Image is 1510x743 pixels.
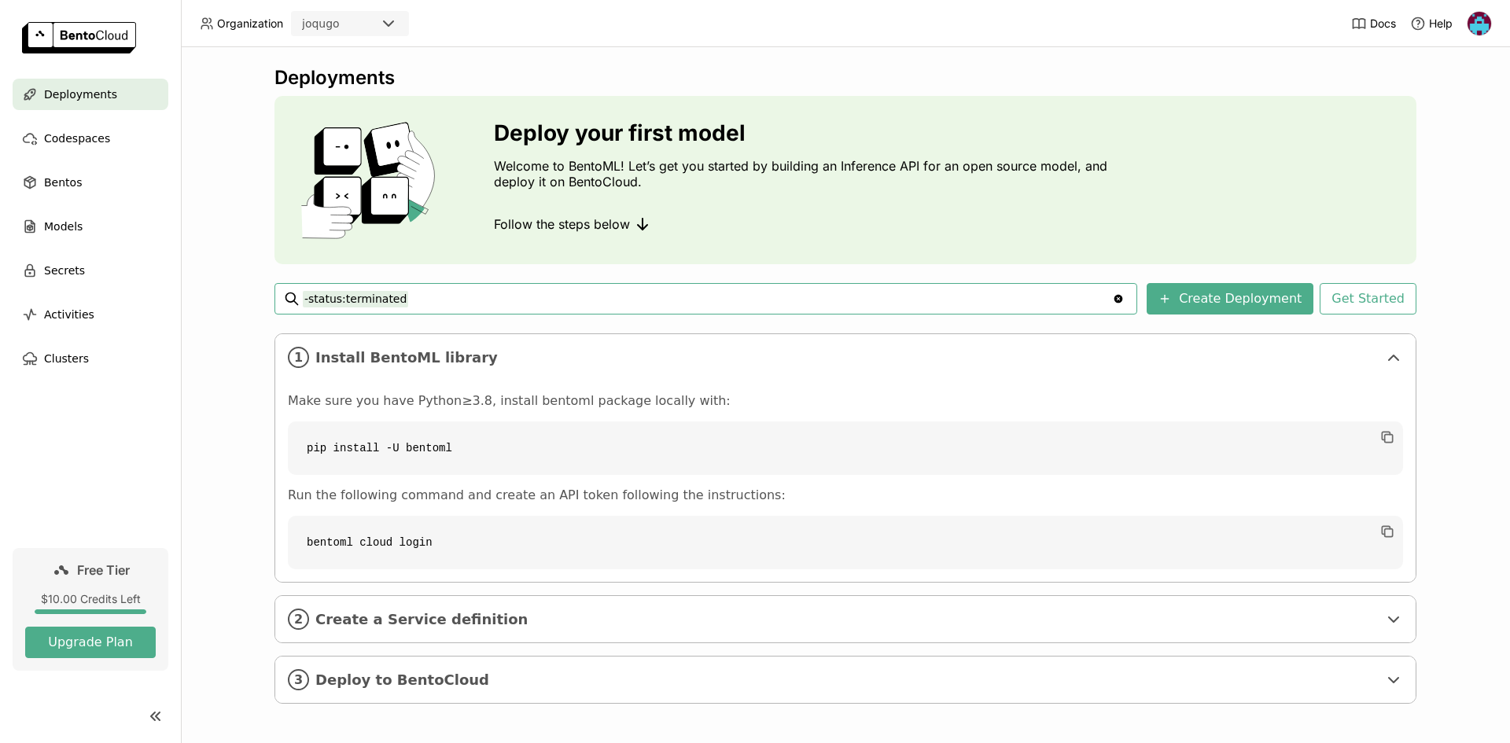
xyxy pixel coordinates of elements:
a: Clusters [13,343,168,374]
a: Secrets [13,255,168,286]
span: Follow the steps below [494,216,630,232]
i: 1 [288,347,309,368]
div: Deployments [274,66,1416,90]
div: 2Create a Service definition [275,596,1416,642]
i: 2 [288,609,309,630]
a: Deployments [13,79,168,110]
span: Deploy to BentoCloud [315,671,1378,689]
span: Help [1429,17,1453,31]
h3: Deploy your first model [494,120,1115,145]
code: pip install -U bentoml [288,421,1403,475]
input: Selected joqugo. [341,17,343,32]
a: Models [13,211,168,242]
span: Secrets [44,261,85,280]
input: Search [303,286,1112,311]
span: Clusters [44,349,89,368]
code: bentoml cloud login [288,516,1403,569]
img: Josue Quiroz [1468,12,1491,35]
a: Docs [1351,16,1396,31]
span: Docs [1370,17,1396,31]
button: Get Started [1320,283,1416,314]
a: Activities [13,299,168,330]
span: Create a Service definition [315,611,1378,628]
div: $10.00 Credits Left [25,592,156,606]
p: Make sure you have Python≥3.8, install bentoml package locally with: [288,393,1403,409]
span: Models [44,217,83,236]
div: 3Deploy to BentoCloud [275,657,1416,703]
img: cover onboarding [287,121,456,239]
span: Deployments [44,85,117,104]
a: Bentos [13,167,168,198]
p: Run the following command and create an API token following the instructions: [288,487,1403,503]
button: Upgrade Plan [25,627,156,658]
span: Bentos [44,173,82,192]
span: Activities [44,305,94,324]
a: Codespaces [13,123,168,154]
div: joqugo [302,16,340,31]
div: Help [1410,16,1453,31]
button: Create Deployment [1147,283,1313,314]
div: 1Install BentoML library [275,334,1416,381]
svg: Clear value [1112,292,1125,305]
span: Free Tier [77,562,130,578]
i: 3 [288,669,309,690]
span: Organization [217,17,283,31]
a: Free Tier$10.00 Credits LeftUpgrade Plan [13,548,168,671]
p: Welcome to BentoML! Let’s get you started by building an Inference API for an open source model, ... [494,158,1115,189]
span: Codespaces [44,129,110,148]
img: logo [22,22,136,53]
span: Install BentoML library [315,349,1378,366]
